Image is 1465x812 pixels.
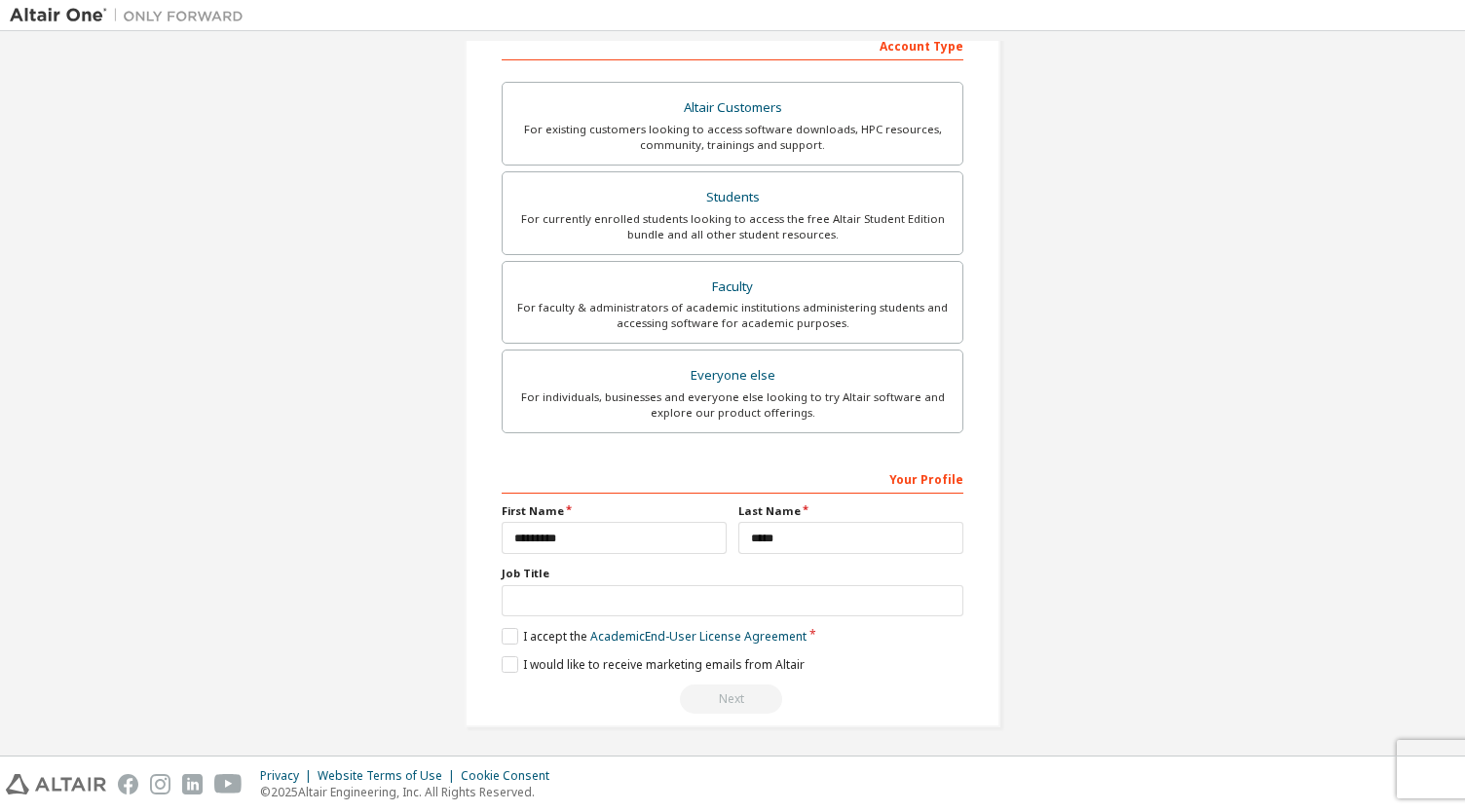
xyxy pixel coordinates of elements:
div: Students [514,184,951,211]
img: instagram.svg [150,774,170,794]
label: I would like to receive marketing emails from Altair [502,656,805,673]
div: Website Terms of Use [318,768,461,784]
img: facebook.svg [118,774,138,794]
div: Everyone else [514,362,951,389]
div: Privacy [260,768,318,784]
p: © 2025 Altair Engineering, Inc. All Rights Reserved. [260,784,561,800]
label: Last Name [738,503,963,519]
div: Cookie Consent [461,768,561,784]
div: Read and acccept EULA to continue [502,684,963,714]
div: For currently enrolled students looking to access the free Altair Student Edition bundle and all ... [514,211,951,242]
label: I accept the [502,628,807,645]
img: linkedin.svg [182,774,203,794]
img: youtube.svg [214,774,243,794]
div: For faculty & administrators of academic institutions administering students and accessing softwa... [514,300,951,331]
div: For individuals, businesses and everyone else looking to try Altair software and explore our prod... [514,389,951,421]
div: For existing customers looking to access software downloads, HPC resources, community, trainings ... [514,122,951,153]
div: Altair Customers [514,94,951,122]
img: Altair One [10,6,253,25]
div: Your Profile [502,462,963,494]
img: altair_logo.svg [6,774,106,794]
label: Job Title [502,566,963,581]
label: First Name [502,503,727,519]
a: Academic End-User License Agreement [590,628,807,645]
div: Faculty [514,274,951,301]
div: Account Type [502,29,963,60]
